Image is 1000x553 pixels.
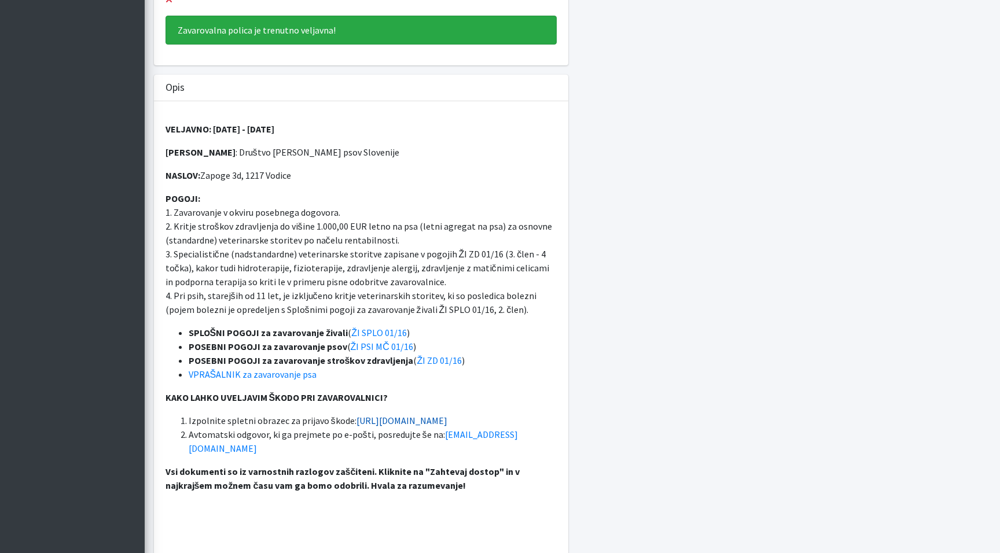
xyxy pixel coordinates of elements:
li: Avtomatski odgovor, ki ga prejmete po e-pošti, posredujte še na: [189,427,557,455]
a: [URL][DOMAIN_NAME] [356,415,447,426]
strong: [PERSON_NAME] [166,146,236,158]
strong: KAKO LAHKO UVELJAVIM ŠKODO PRI ZAVAROVALNICI? [166,392,388,403]
a: ŽI SPLO 01/16 [351,327,407,338]
strong: POSEBNI POGOJI za zavarovanje psov [189,341,347,352]
strong: SPLOŠNI POGOJI za zavarovanje živali [189,327,348,338]
strong: POSEBNI POGOJI za zavarovanje stroškov zdravljenja [189,355,414,366]
li: ( ) [189,353,557,367]
a: [EMAIL_ADDRESS][DOMAIN_NAME] [189,429,518,454]
li: Izpolnite spletni obrazec za prijavo škode: [189,414,557,427]
strong: NASLOV: [166,169,200,181]
li: ( ) [189,326,557,340]
div: Zavarovalna polica je trenutno veljavna! [166,16,557,45]
strong: Vsi dokumenti so iz varnostnih razlogov zaščiteni. Kliknite na "Zahtevaj dostop" in v najkrajšem ... [166,466,520,491]
a: ŽI ZD 01/16 [417,355,462,366]
li: ( ) [189,340,557,353]
p: 1. Zavarovanje v okviru posebnega dogovora. 2. Kritje stroškov zdravljenja do višine 1.000,00 EUR... [166,191,557,316]
strong: POGOJI: [166,193,200,204]
a: VPRAŠALNIK za zavarovanje psa [189,368,317,380]
h3: Opis [166,82,185,94]
p: : Društvo [PERSON_NAME] psov Slovenije [166,145,557,159]
a: ŽI PSI MČ 01/16 [351,341,413,352]
strong: VELJAVNO: [DATE] - [DATE] [166,123,274,135]
p: Zapoge 3d, 1217 Vodice [166,168,557,182]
